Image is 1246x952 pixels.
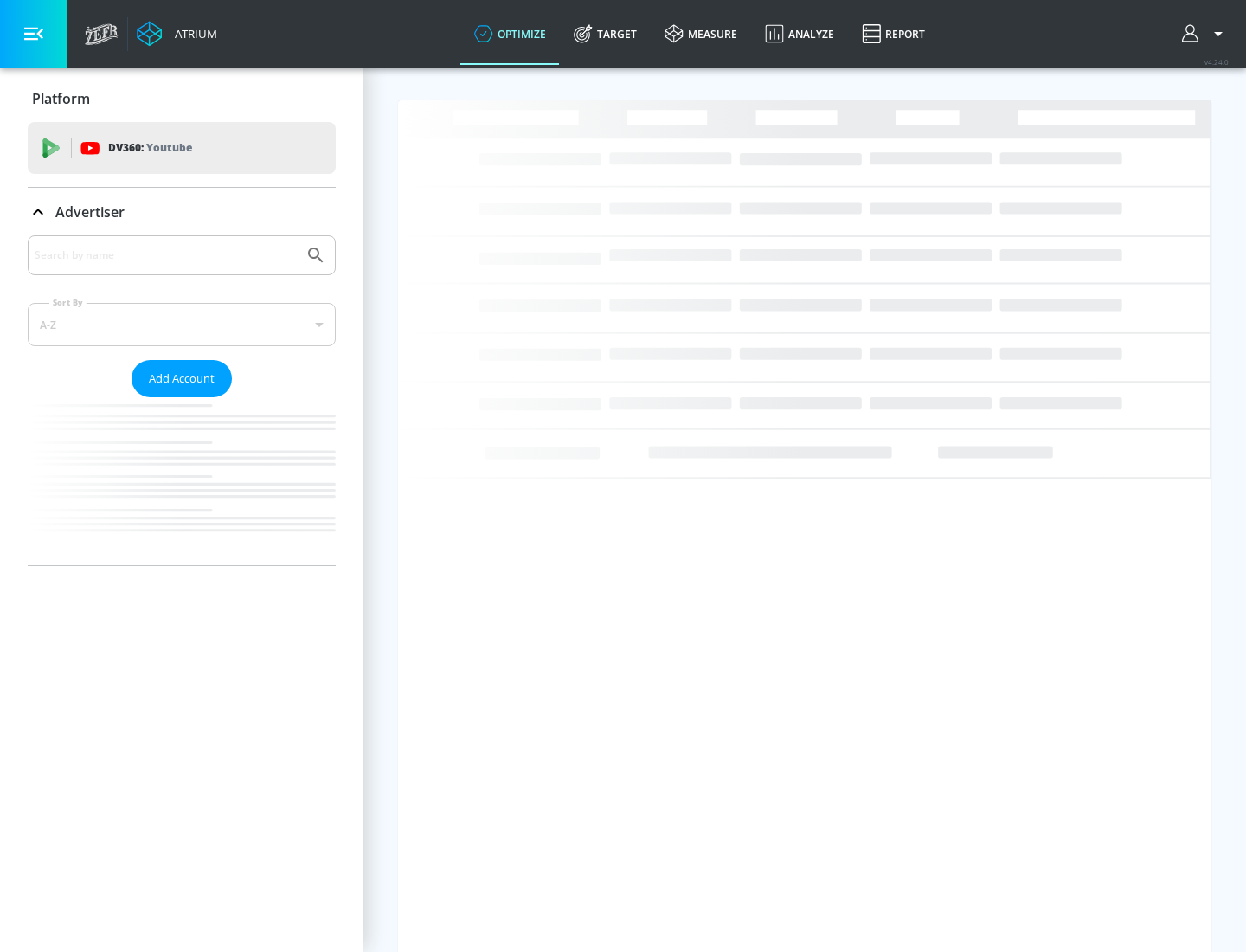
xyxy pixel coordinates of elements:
[28,188,336,236] div: Advertiser
[132,360,232,397] button: Add Account
[168,26,217,42] div: Atrium
[49,297,87,308] label: Sort By
[651,3,751,65] a: measure
[560,3,651,65] a: Target
[751,3,848,65] a: Analyze
[149,369,215,389] span: Add Account
[848,3,939,65] a: Report
[1204,57,1229,67] span: v 4.24.0
[35,244,297,267] input: Search by name
[28,235,336,565] div: Advertiser
[32,89,90,108] p: Platform
[137,21,217,47] a: Atrium
[460,3,560,65] a: optimize
[28,122,336,174] div: DV360: Youtube
[108,138,192,158] p: DV360:
[28,74,336,123] div: Platform
[146,138,192,157] p: Youtube
[28,397,336,565] nav: list of Advertiser
[28,303,336,346] div: A-Z
[55,203,125,222] p: Advertiser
